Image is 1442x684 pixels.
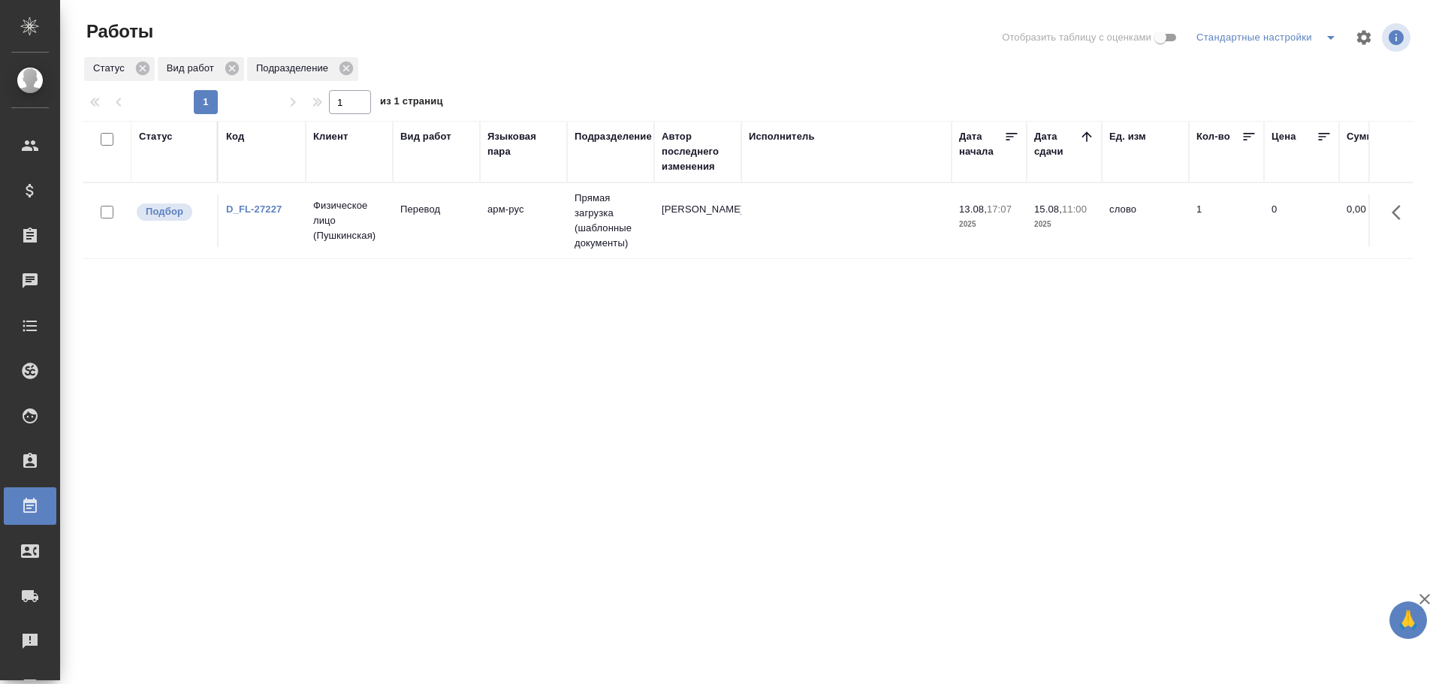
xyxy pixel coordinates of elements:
button: Здесь прячутся важные кнопки [1383,194,1419,231]
a: D_FL-27227 [226,203,282,215]
div: Статус [84,57,155,81]
p: 17:07 [987,203,1012,215]
span: Посмотреть информацию [1382,23,1413,52]
p: Вид работ [167,61,219,76]
p: 13.08, [959,203,987,215]
div: Код [226,129,244,144]
div: Вид работ [158,57,244,81]
div: Подразделение [247,57,358,81]
td: арм-рус [480,194,567,247]
p: Подразделение [256,61,333,76]
div: Цена [1272,129,1296,144]
div: Автор последнего изменения [662,129,734,174]
div: Можно подбирать исполнителей [135,202,210,222]
p: 11:00 [1062,203,1087,215]
span: Отобразить таблицу с оценками [1002,30,1151,45]
td: 0 [1264,194,1339,247]
button: 🙏 [1389,601,1427,639]
div: Исполнитель [749,129,815,144]
div: Подразделение [575,129,652,144]
td: Прямая загрузка (шаблонные документы) [567,183,654,258]
div: Дата сдачи [1034,129,1079,159]
p: 15.08, [1034,203,1062,215]
td: слово [1102,194,1189,247]
div: split button [1193,26,1346,50]
span: из 1 страниц [380,92,443,114]
div: Клиент [313,129,348,144]
td: [PERSON_NAME] [654,194,741,247]
div: Ед. изм [1109,129,1146,144]
span: Работы [83,20,153,44]
p: 2025 [1034,217,1094,232]
span: 🙏 [1395,604,1421,636]
div: Дата начала [959,129,1004,159]
p: 2025 [959,217,1019,232]
div: Статус [139,129,173,144]
span: Настроить таблицу [1346,20,1382,56]
p: Физическое лицо (Пушкинская) [313,198,385,243]
p: Подбор [146,204,183,219]
div: Языковая пара [487,129,560,159]
div: Кол-во [1196,129,1230,144]
p: Перевод [400,202,472,217]
td: 1 [1189,194,1264,247]
div: Вид работ [400,129,451,144]
td: 0,00 ₽ [1339,194,1414,247]
div: Сумма [1347,129,1379,144]
p: Статус [93,61,130,76]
